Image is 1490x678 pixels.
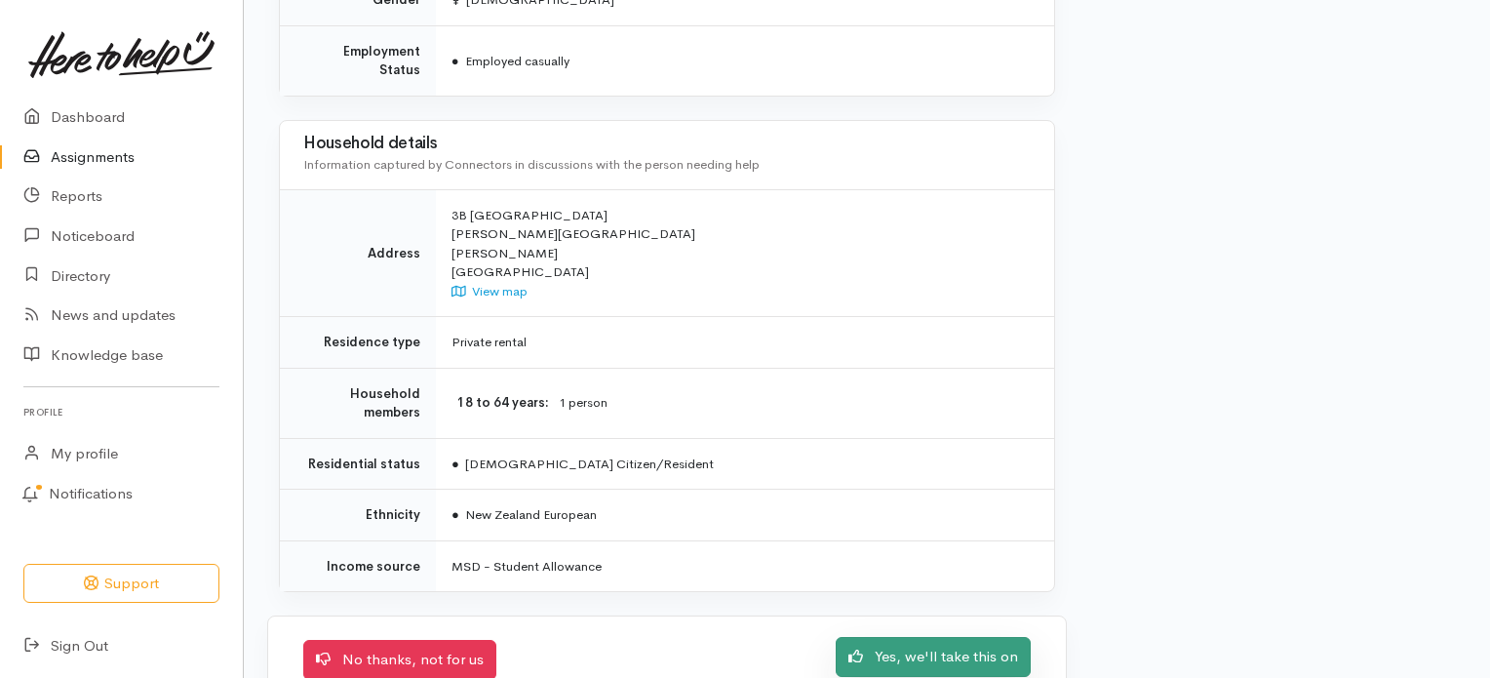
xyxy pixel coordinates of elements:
[451,456,459,472] span: ●
[451,393,549,413] dt: 18 to 64 years
[280,25,436,96] td: Employment Status
[436,317,1054,369] td: Private rental
[451,506,459,523] span: ●
[280,368,436,438] td: Household members
[451,53,459,69] span: ●
[451,283,528,299] a: View map
[280,540,436,591] td: Income source
[451,506,597,523] span: New Zealand European
[280,189,436,317] td: Address
[451,53,569,69] span: Employed casually
[436,540,1054,591] td: MSD - Student Allowance
[23,564,219,604] button: Support
[280,438,436,490] td: Residential status
[451,456,714,472] span: [DEMOGRAPHIC_DATA] Citizen/Resident
[280,317,436,369] td: Residence type
[303,156,760,173] span: Information captured by Connectors in discussions with the person needing help
[836,637,1031,677] a: Yes, we'll take this on
[23,399,219,425] h6: Profile
[303,135,1031,153] h3: Household details
[451,206,1031,301] div: 3B [GEOGRAPHIC_DATA] [PERSON_NAME][GEOGRAPHIC_DATA] [PERSON_NAME] [GEOGRAPHIC_DATA]
[280,490,436,541] td: Ethnicity
[559,393,1031,414] dd: 1 person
